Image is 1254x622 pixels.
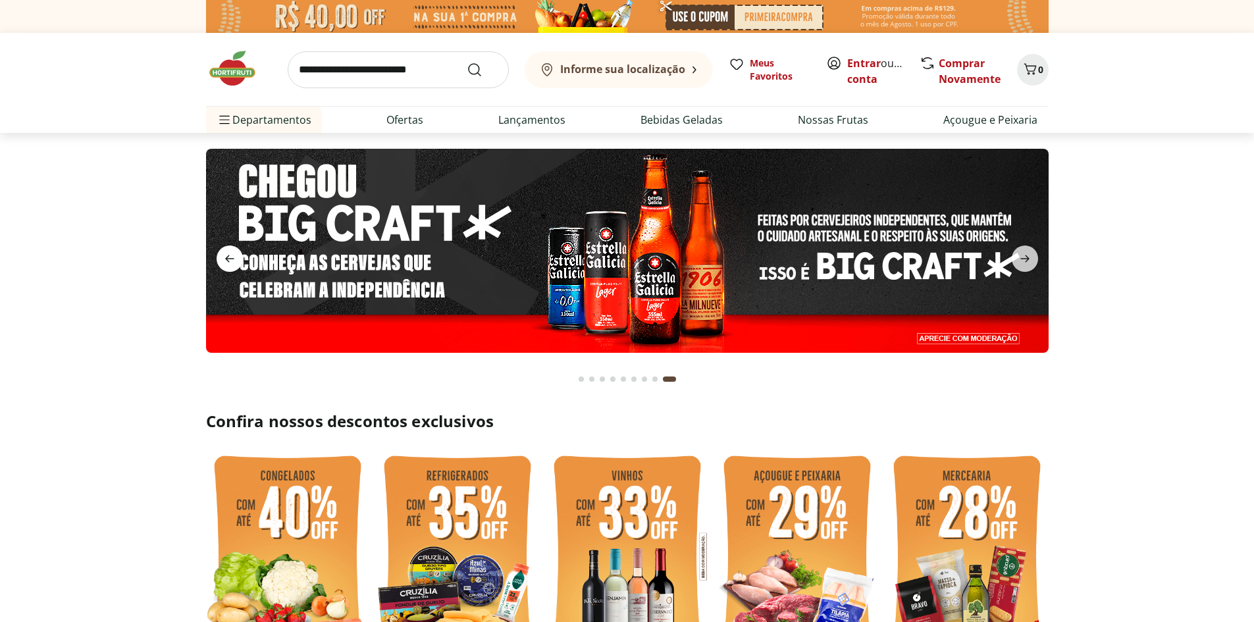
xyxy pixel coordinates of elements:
[618,363,629,395] button: Go to page 5 from fs-carousel
[1001,246,1049,272] button: next
[597,363,608,395] button: Go to page 3 from fs-carousel
[847,56,881,70] a: Entrar
[608,363,618,395] button: Go to page 4 from fs-carousel
[650,363,660,395] button: Go to page 8 from fs-carousel
[1017,54,1049,86] button: Carrinho
[639,363,650,395] button: Go to page 7 from fs-carousel
[847,56,920,86] a: Criar conta
[640,112,723,128] a: Bebidas Geladas
[847,55,906,87] span: ou
[205,149,1048,353] img: stella
[386,112,423,128] a: Ofertas
[206,49,272,88] img: Hortifruti
[576,363,587,395] button: Go to page 1 from fs-carousel
[467,62,498,78] button: Submit Search
[206,246,253,272] button: previous
[939,56,1001,86] a: Comprar Novamente
[217,104,232,136] button: Menu
[587,363,597,395] button: Go to page 2 from fs-carousel
[798,112,868,128] a: Nossas Frutas
[206,411,1049,432] h2: Confira nossos descontos exclusivos
[729,57,810,83] a: Meus Favoritos
[560,62,685,76] b: Informe sua localização
[288,51,509,88] input: search
[629,363,639,395] button: Go to page 6 from fs-carousel
[943,112,1037,128] a: Açougue e Peixaria
[660,363,679,395] button: Current page from fs-carousel
[217,104,311,136] span: Departamentos
[498,112,565,128] a: Lançamentos
[750,57,810,83] span: Meus Favoritos
[1038,63,1043,76] span: 0
[525,51,713,88] button: Informe sua localização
